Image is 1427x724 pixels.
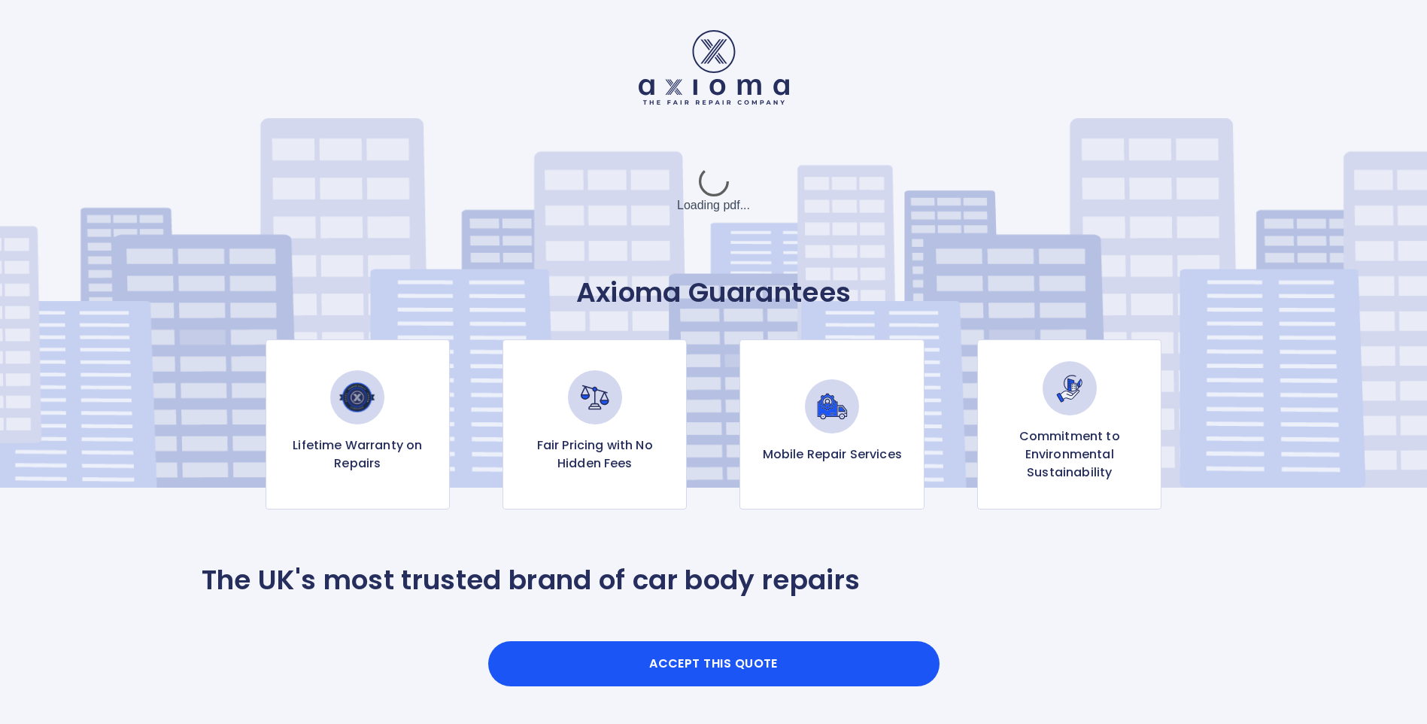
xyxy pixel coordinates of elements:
[202,276,1226,309] p: Axioma Guarantees
[515,437,674,473] p: Fair Pricing with No Hidden Fees
[639,30,789,105] img: Logo
[763,446,902,464] p: Mobile Repair Services
[330,370,384,424] img: Lifetime Warranty on Repairs
[1043,361,1097,415] img: Commitment to Environmental Sustainability
[568,370,622,424] img: Fair Pricing with No Hidden Fees
[202,564,861,597] p: The UK's most trusted brand of car body repairs
[805,379,859,433] img: Mobile Repair Services
[278,437,437,473] p: Lifetime Warranty on Repairs
[990,427,1149,482] p: Commitment to Environmental Sustainability
[488,641,940,686] button: Accept this Quote
[601,153,827,228] div: Loading pdf...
